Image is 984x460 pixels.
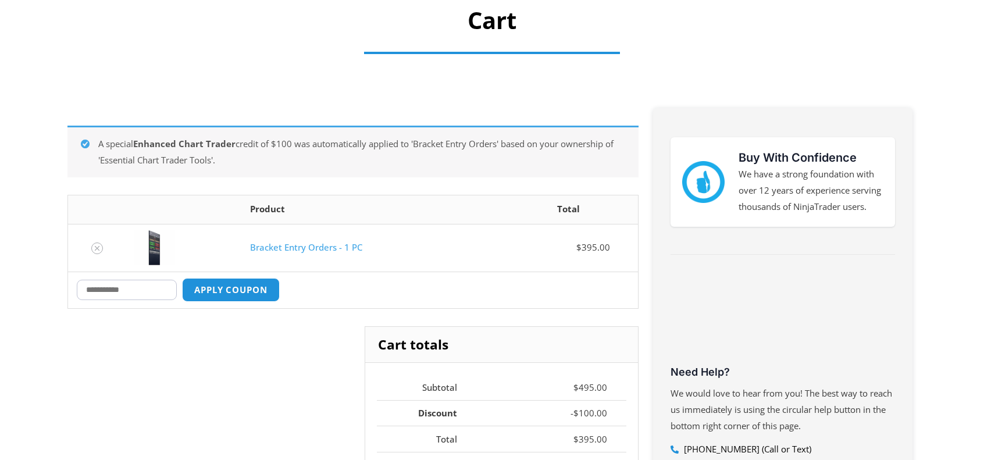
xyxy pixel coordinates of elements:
[573,381,579,393] span: $
[498,195,638,224] th: Total
[91,243,103,254] a: Remove Bracket Entry Orders - 1 PC from cart
[739,149,884,166] h3: Buy With Confidence
[365,327,638,363] h2: Cart totals
[377,375,477,400] th: Subtotal
[107,4,878,37] h1: Cart
[671,365,895,379] h3: Need Help?
[377,400,477,426] th: Discount
[671,387,892,432] span: We would love to hear from you! The best way to reach us immediately is using the circular help b...
[133,138,236,149] strong: Enhanced Chart Trader
[182,278,280,302] button: Apply coupon
[573,407,579,419] span: $
[67,126,639,177] div: A special credit of $100 was automatically applied to 'Bracket Entry Orders' based on your owners...
[573,433,579,445] span: $
[134,230,175,265] img: BracketEntryOrders | Affordable Indicators – NinjaTrader
[576,241,610,253] bdi: 395.00
[681,441,811,458] span: [PHONE_NUMBER] (Call or Text)
[739,166,884,215] p: We have a strong foundation with over 12 years of experience serving thousands of NinjaTrader users.
[241,195,498,224] th: Product
[573,381,607,393] bdi: 495.00
[576,241,582,253] span: $
[573,433,607,445] bdi: 395.00
[682,161,724,203] img: mark thumbs good 43913 | Affordable Indicators – NinjaTrader
[573,407,607,419] bdi: 100.00
[571,407,573,419] span: -
[377,426,477,452] th: Total
[671,275,895,362] iframe: Customer reviews powered by Trustpilot
[250,241,362,253] a: Bracket Entry Orders - 1 PC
